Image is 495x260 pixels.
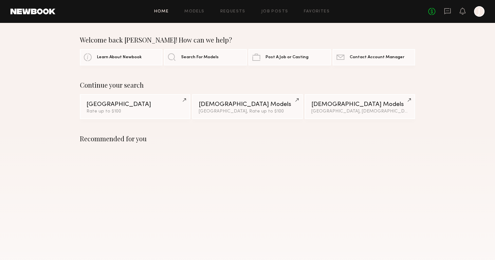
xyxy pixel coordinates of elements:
a: Models [184,9,204,14]
div: [GEOGRAPHIC_DATA], [DEMOGRAPHIC_DATA] [311,109,409,114]
a: Learn About Newbook [80,49,162,65]
span: Learn About Newbook [97,55,142,60]
a: Contact Account Manager [333,49,415,65]
a: Post A Job or Casting [248,49,331,65]
div: [GEOGRAPHIC_DATA] [86,101,184,108]
a: Home [154,9,169,14]
a: Search For Models [164,49,247,65]
span: Contact Account Manager [350,55,404,60]
a: Favorites [304,9,330,14]
div: Welcome back [PERSON_NAME]! How can we help? [80,36,415,44]
div: Continue your search [80,81,415,89]
span: Search For Models [181,55,219,60]
div: Rate up to $100 [86,109,184,114]
a: [GEOGRAPHIC_DATA]Rate up to $100 [80,94,190,119]
div: [DEMOGRAPHIC_DATA] Models [311,101,409,108]
a: Requests [220,9,246,14]
a: [DEMOGRAPHIC_DATA] Models[GEOGRAPHIC_DATA], [DEMOGRAPHIC_DATA] [305,94,415,119]
a: Job Posts [261,9,288,14]
span: Post A Job or Casting [266,55,308,60]
a: J [474,6,485,17]
a: [DEMOGRAPHIC_DATA] Models[GEOGRAPHIC_DATA], Rate up to $100 [192,94,302,119]
div: [GEOGRAPHIC_DATA], Rate up to $100 [199,109,296,114]
div: Recommended for you [80,135,415,143]
div: [DEMOGRAPHIC_DATA] Models [199,101,296,108]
